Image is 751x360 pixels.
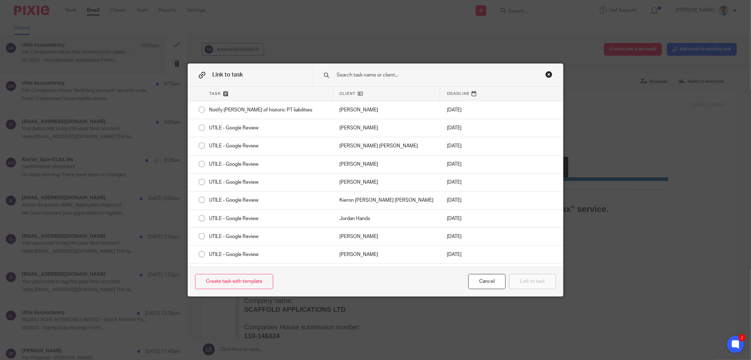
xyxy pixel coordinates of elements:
[336,71,526,79] input: Search task name or client...
[195,274,273,289] a: Create task with template
[440,119,501,137] div: [DATE]
[212,72,243,78] span: Link to task
[509,274,556,289] button: Link to task
[13,48,65,66] span: Companies House
[332,101,440,119] div: Mark as done
[8,173,110,180] b: SCAFFOLD APPLICATIONS LTD
[545,71,552,78] div: Close this dialog window
[202,173,332,191] div: UTILE - Google Review
[202,228,332,245] div: UTILE - Google Review
[209,91,221,97] span: Task
[440,246,501,263] div: [DATE]
[202,246,332,263] div: UTILE - Google Review
[440,155,501,173] div: [DATE]
[440,228,501,245] div: [DATE]
[739,334,746,341] div: 2
[440,191,501,209] div: [DATE]
[468,274,506,289] div: Close this dialog window
[202,210,332,227] div: UTILE - Google Review
[440,210,501,227] div: [DATE]
[202,155,332,173] div: UTILE - Google Review
[332,228,440,245] div: Mark as done
[440,264,501,281] div: [DATE]
[332,173,440,191] div: Mark as done
[8,252,68,260] b: BRCT00003473247
[340,91,356,97] span: Client
[440,101,501,119] div: [DATE]
[447,91,470,97] span: Deadline
[111,24,328,44] span: Set up a limited company and register for Corporation Tax
[440,173,501,191] div: [DATE]
[332,155,440,173] div: Mark as done
[202,264,332,281] div: UTILE - Google Review
[332,246,440,263] div: Mark as done
[202,101,332,119] div: Notify [PERSON_NAME] of historic PT liabilities
[202,119,332,137] div: UTILE - Google Review
[332,210,440,227] div: Mark as done
[13,28,100,40] a: [DOMAIN_NAME]
[8,226,31,233] b: [DATE]
[202,191,332,209] div: UTILE - Google Review
[8,199,44,207] b: 110-146324
[332,264,440,281] div: Mark as done
[332,137,440,155] div: Mark as done
[202,137,332,155] div: UTILE - Google Review
[332,191,440,209] div: Mark as done
[332,119,440,137] div: Mark as done
[440,137,501,155] div: [DATE]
